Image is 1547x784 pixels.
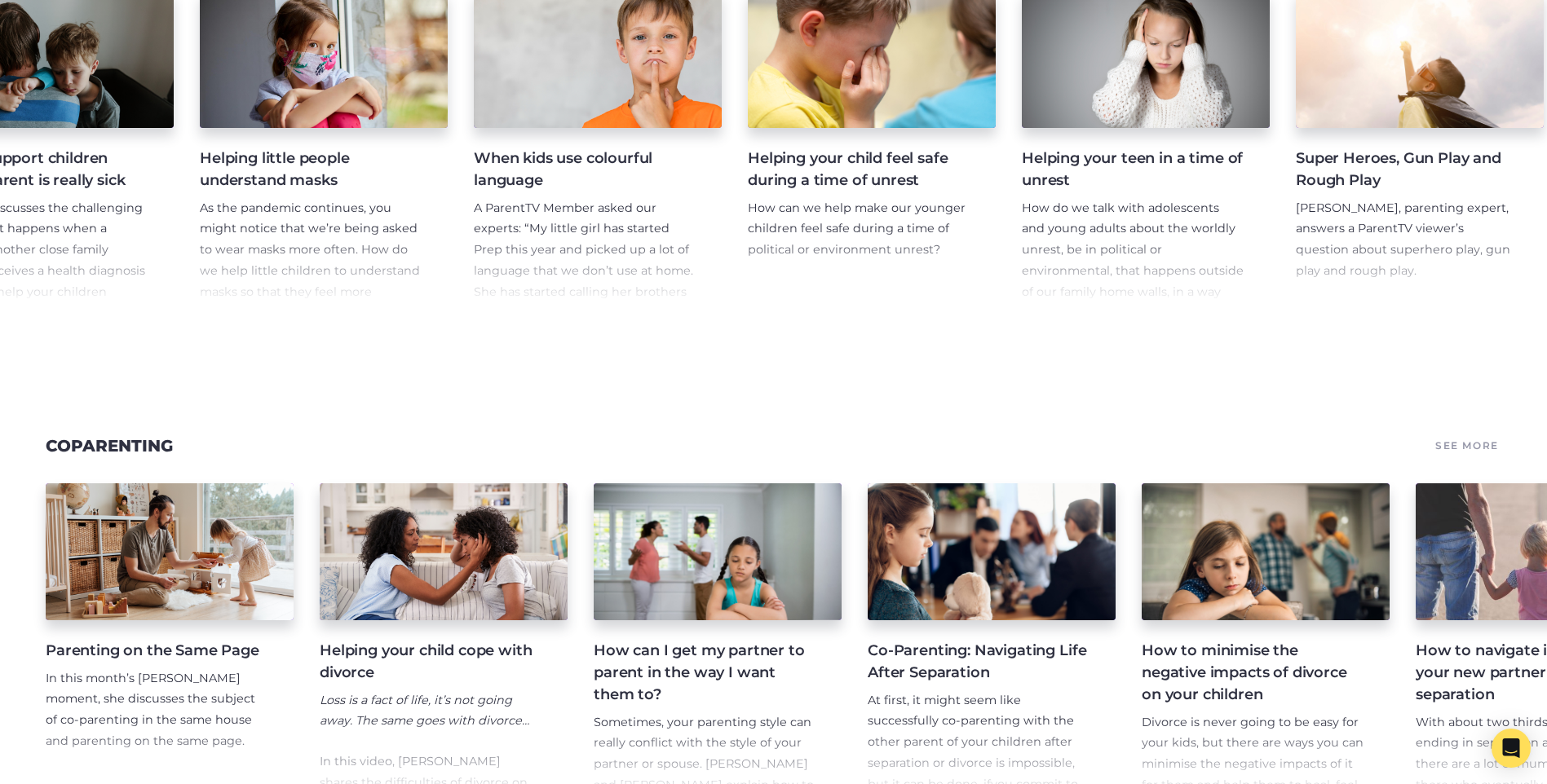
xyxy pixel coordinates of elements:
p: How can we help make our younger children feel safe during a time of political or environment unr... [748,198,970,262]
p: In this month’s [PERSON_NAME] moment, she discusses the subject of co-parenting in the same house... [46,668,267,753]
h4: Co-Parenting: Navigating Life After Separation [868,640,1090,684]
p: A ParentTV Member asked our experts: “My little girl has started Prep this year and picked up a l... [474,198,696,769]
h4: Helping little people understand masks [200,148,422,192]
em: Loss is a fact of life, it’s not going away. The same goes with divorce… [320,693,529,729]
p: [PERSON_NAME], parenting expert, answers a ParentTV viewer’s question about superhero play, gun p... [1296,198,1518,283]
h4: Helping your child cope with divorce [320,640,541,684]
div: Open Intercom Messenger [1492,729,1531,768]
p: How do we talk with adolescents and young adults about the worldly unrest, be in political or env... [1022,198,1244,325]
a: See More [1433,434,1501,457]
h4: Helping your teen in a time of unrest [1022,148,1244,192]
h4: How can I get my partner to parent in the way I want them to? [594,640,815,706]
h4: Super Heroes, Gun Play and Rough Play [1296,148,1518,192]
h4: How to minimise the negative impacts of divorce on your children [1142,640,1364,706]
h4: When kids use colourful language [474,148,696,192]
h4: Helping your child feel safe during a time of unrest [748,148,970,192]
a: Coparenting [46,436,173,456]
p: As the pandemic continues, you might notice that we’re being asked to wear masks more often. How ... [200,198,422,346]
h4: Parenting on the Same Page [46,640,267,662]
